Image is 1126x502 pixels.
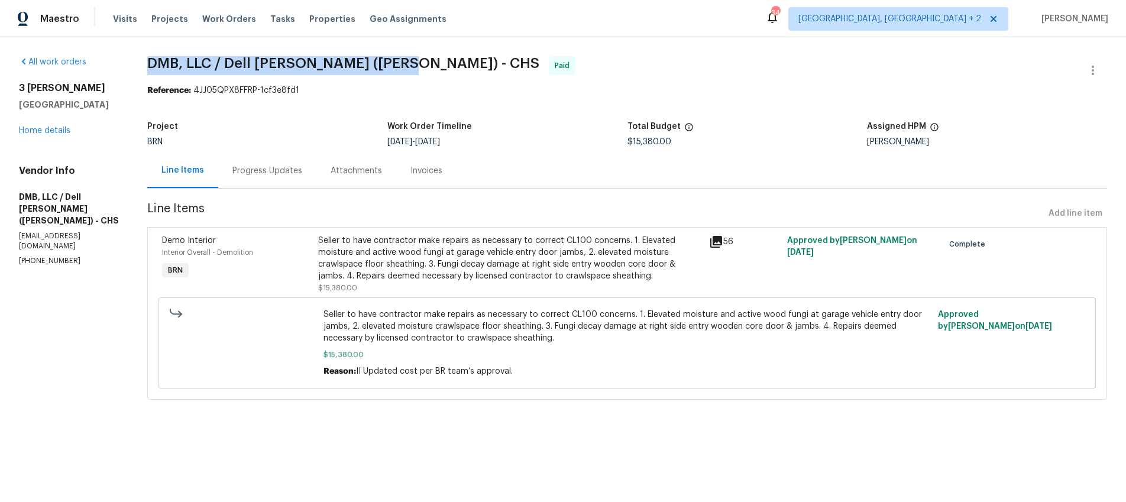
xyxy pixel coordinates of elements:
div: [PERSON_NAME] [867,138,1107,146]
span: [DATE] [1025,322,1052,331]
div: 34 [771,7,779,19]
span: [DATE] [387,138,412,146]
div: Progress Updates [232,165,302,177]
span: The hpm assigned to this work order. [930,122,939,138]
span: [DATE] [415,138,440,146]
span: Work Orders [202,13,256,25]
h4: Vendor Info [19,165,119,177]
div: Line Items [161,164,204,176]
div: 4JJ05QPX8FFRP-1cf3e8fd1 [147,85,1107,96]
span: Approved by [PERSON_NAME] on [787,237,917,257]
h5: Project [147,122,178,131]
span: $15,380.00 [627,138,671,146]
span: Maestro [40,13,79,25]
span: Line Items [147,203,1044,225]
div: 56 [709,235,780,249]
span: II Updated cost per BR team’s approval. [356,367,513,375]
h5: Assigned HPM [867,122,926,131]
span: BRN [147,138,163,146]
span: Interior Overall - Demolition [162,249,253,256]
a: Home details [19,127,70,135]
h5: DMB, LLC / Dell [PERSON_NAME] ([PERSON_NAME]) - CHS [19,191,119,226]
h5: Total Budget [627,122,681,131]
span: Projects [151,13,188,25]
span: Visits [113,13,137,25]
h5: Work Order Timeline [387,122,472,131]
div: Invoices [410,165,442,177]
span: Geo Assignments [370,13,446,25]
span: [DATE] [787,248,814,257]
span: The total cost of line items that have been proposed by Opendoor. This sum includes line items th... [684,122,694,138]
h5: [GEOGRAPHIC_DATA] [19,99,119,111]
span: Tasks [270,15,295,23]
span: Complete [949,238,990,250]
span: $15,380.00 [323,349,931,361]
span: Demo Interior [162,237,216,245]
span: Approved by [PERSON_NAME] on [938,310,1052,331]
span: [PERSON_NAME] [1037,13,1108,25]
a: All work orders [19,58,86,66]
span: - [387,138,440,146]
p: [EMAIL_ADDRESS][DOMAIN_NAME] [19,231,119,251]
span: Seller to have contractor make repairs as necessary to correct CL100 concerns. 1. Elevated moistu... [323,309,931,344]
span: Properties [309,13,355,25]
div: Attachments [331,165,382,177]
span: Reason: [323,367,356,375]
span: [GEOGRAPHIC_DATA], [GEOGRAPHIC_DATA] + 2 [798,13,981,25]
b: Reference: [147,86,191,95]
span: $15,380.00 [318,284,357,292]
span: DMB, LLC / Dell [PERSON_NAME] ([PERSON_NAME]) - CHS [147,56,539,70]
span: Paid [555,60,574,72]
h2: 3 [PERSON_NAME] [19,82,119,94]
p: [PHONE_NUMBER] [19,256,119,266]
div: Seller to have contractor make repairs as necessary to correct CL100 concerns. 1. Elevated moistu... [318,235,701,282]
span: BRN [163,264,187,276]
